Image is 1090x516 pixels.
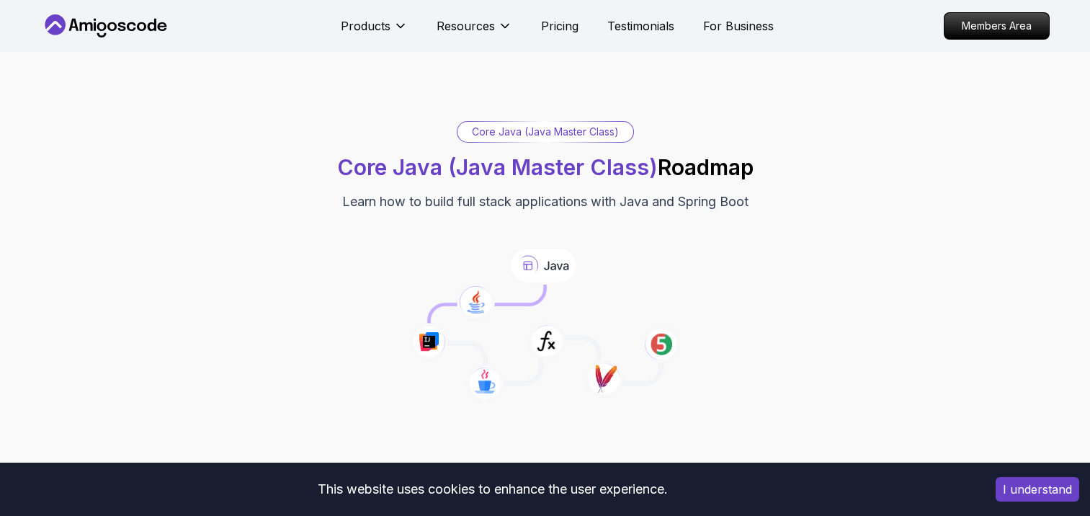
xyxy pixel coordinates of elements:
p: Learn how to build full stack applications with Java and Spring Boot [342,192,749,212]
p: Resources [437,17,495,35]
h1: Roadmap [337,154,754,180]
p: Products [341,17,390,35]
span: Core Java (Java Master Class) [337,154,658,180]
a: Members Area [944,12,1050,40]
button: Resources [437,17,512,46]
div: Core Java (Java Master Class) [457,122,633,142]
p: Members Area [944,13,1049,39]
div: This website uses cookies to enhance the user experience. [11,473,974,505]
button: Accept cookies [996,477,1079,502]
a: Pricing [541,17,578,35]
a: Testimonials [607,17,674,35]
button: Products [341,17,408,46]
a: For Business [703,17,774,35]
